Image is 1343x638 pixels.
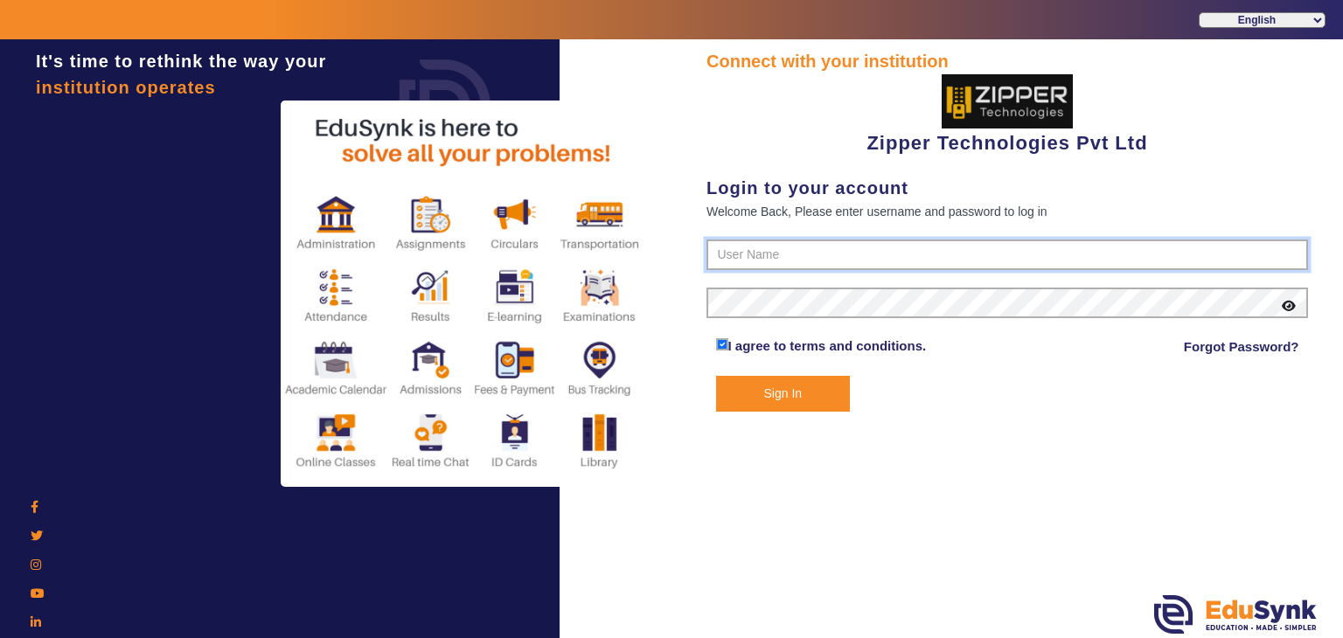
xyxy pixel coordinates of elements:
span: institution operates [36,78,216,97]
div: Connect with your institution [706,48,1308,74]
div: Welcome Back, Please enter username and password to log in [706,201,1308,222]
a: Forgot Password? [1184,336,1299,357]
button: Sign In [716,376,851,412]
img: login2.png [281,101,648,487]
img: login.png [379,39,511,170]
img: 36227e3f-cbf6-4043-b8fc-b5c5f2957d0a [942,74,1073,128]
a: I agree to terms and conditions. [728,338,927,353]
div: Zipper Technologies Pvt Ltd [706,74,1308,157]
div: Login to your account [706,175,1308,201]
img: edusynk.png [1154,595,1317,634]
span: It's time to rethink the way your [36,52,326,71]
input: User Name [706,239,1308,271]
